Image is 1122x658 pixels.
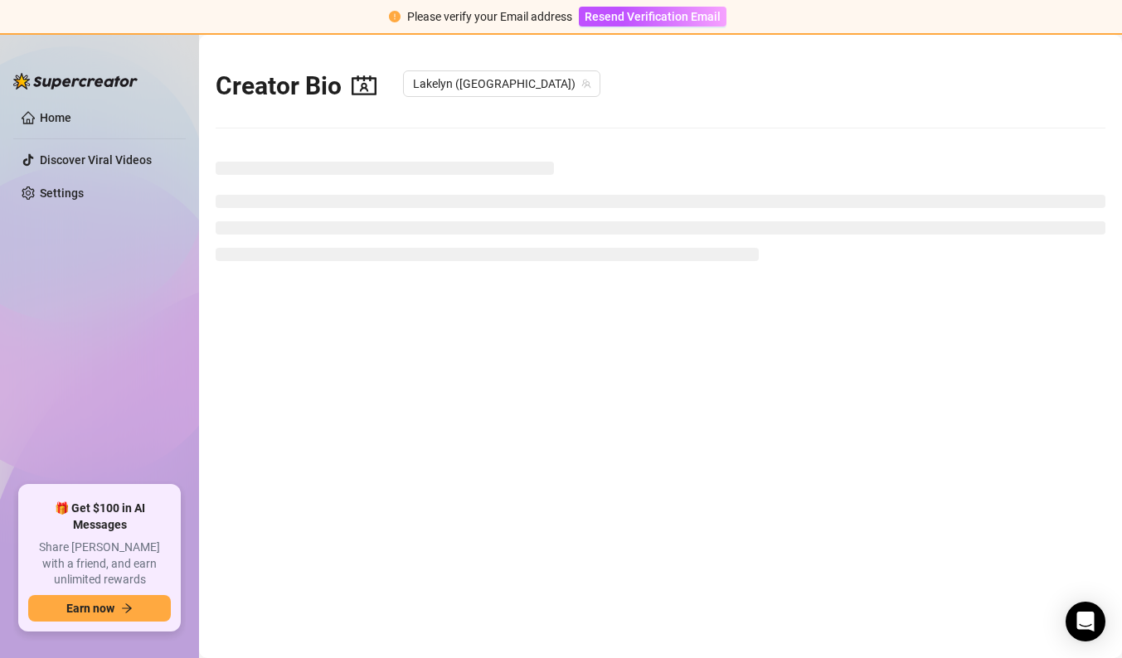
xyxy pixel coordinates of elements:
[40,111,71,124] a: Home
[13,73,138,90] img: logo-BBDzfeDw.svg
[579,7,726,27] button: Resend Verification Email
[28,595,171,622] button: Earn nowarrow-right
[40,153,152,167] a: Discover Viral Videos
[28,539,171,588] span: Share [PERSON_NAME] with a friend, and earn unlimited rewards
[28,501,171,533] span: 🎁 Get $100 in AI Messages
[40,186,84,200] a: Settings
[407,7,572,26] div: Please verify your Email address
[581,79,591,89] span: team
[352,73,376,98] span: contacts
[66,602,114,615] span: Earn now
[216,70,376,102] h2: Creator Bio
[413,71,590,96] span: Lakelyn (lakelynwest)
[389,11,401,22] span: exclamation-circle
[1066,602,1105,641] div: Open Intercom Messenger
[121,602,133,614] span: arrow-right
[585,10,721,23] span: Resend Verification Email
